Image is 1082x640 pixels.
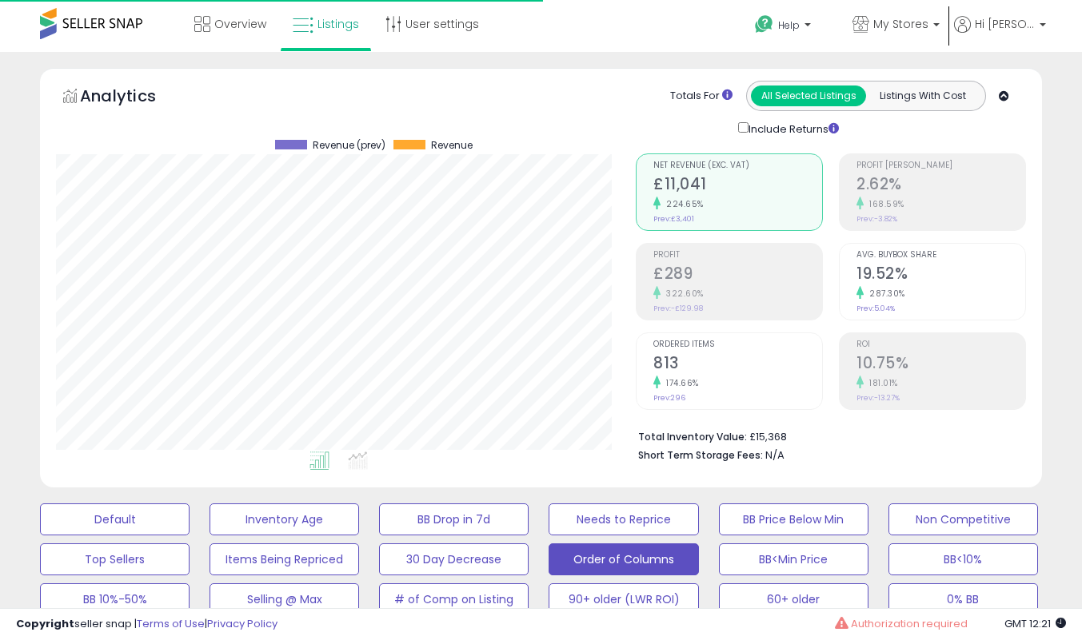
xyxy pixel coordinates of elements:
button: Order of Columns [549,543,698,575]
small: 168.59% [864,198,904,210]
h2: 2.62% [856,175,1025,197]
span: Revenue (prev) [313,140,385,151]
span: ROI [856,340,1025,349]
span: Profit [PERSON_NAME] [856,161,1025,170]
a: Hi [PERSON_NAME] [954,16,1046,52]
small: Prev: -3.82% [856,214,897,224]
div: Totals For [670,89,733,104]
span: Ordered Items [653,340,822,349]
small: Prev: -13.27% [856,393,900,403]
button: BB 10%-50% [40,583,190,615]
button: 0% BB [888,583,1038,615]
small: Prev: 5.04% [856,304,895,313]
h2: 10.75% [856,354,1025,376]
h2: £289 [653,264,822,286]
a: Privacy Policy [207,616,277,631]
button: Items Being Repriced [210,543,359,575]
span: My Stores [873,16,928,32]
button: # of Comp on Listing [379,583,529,615]
small: Prev: -£129.98 [653,304,703,313]
span: Overview [214,16,266,32]
div: seller snap | | [16,617,277,632]
button: Listings With Cost [865,85,980,106]
span: Profit [653,251,822,260]
button: BB<10% [888,543,1038,575]
span: Net Revenue (Exc. VAT) [653,161,822,170]
i: Get Help [754,14,774,34]
h2: £11,041 [653,175,822,197]
small: 224.65% [661,198,704,210]
small: 181.01% [864,377,898,389]
button: BB Price Below Min [719,503,868,535]
h5: Analytics [80,85,187,111]
small: Prev: 296 [653,393,685,403]
button: 60+ older [719,583,868,615]
a: Help [742,2,838,52]
h2: 19.52% [856,264,1025,286]
span: Help [778,18,800,32]
small: Prev: £3,401 [653,214,694,224]
span: Avg. Buybox Share [856,251,1025,260]
button: Inventory Age [210,503,359,535]
span: 2025-08-13 12:21 GMT [1004,616,1066,631]
h2: 813 [653,354,822,376]
strong: Copyright [16,616,74,631]
button: BB Drop in 7d [379,503,529,535]
a: Terms of Use [137,616,205,631]
button: Default [40,503,190,535]
span: N/A [765,447,785,463]
button: 30 Day Decrease [379,543,529,575]
button: 90+ older (LWR ROI) [549,583,698,615]
small: 322.60% [661,288,704,300]
b: Total Inventory Value: [638,430,747,443]
span: Listings [317,16,359,32]
small: 287.30% [864,288,905,300]
button: Non Competitive [888,503,1038,535]
div: Include Returns [726,119,858,137]
button: Needs to Reprice [549,503,698,535]
b: Short Term Storage Fees: [638,448,763,462]
span: Revenue [431,140,473,151]
span: Hi [PERSON_NAME] [975,16,1035,32]
small: 174.66% [661,377,699,389]
button: Selling @ Max [210,583,359,615]
li: £15,368 [638,426,1014,445]
button: BB<Min Price [719,543,868,575]
button: All Selected Listings [751,85,866,106]
button: Top Sellers [40,543,190,575]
